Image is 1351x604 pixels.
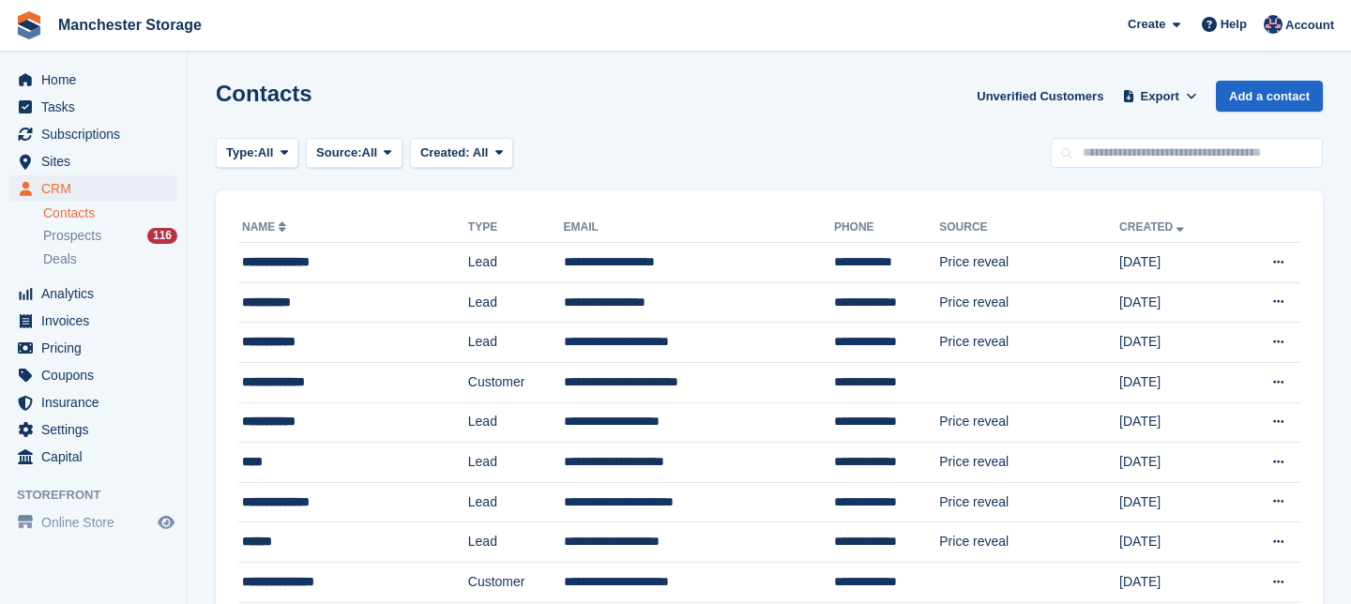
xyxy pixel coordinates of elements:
td: Lead [468,522,564,563]
span: Source: [316,143,361,162]
td: Price reveal [939,402,1119,443]
h1: Contacts [216,81,312,106]
td: [DATE] [1119,323,1235,363]
td: Price reveal [939,482,1119,522]
span: All [258,143,274,162]
a: menu [9,308,177,334]
td: Lead [468,323,564,363]
span: Invoices [41,308,154,334]
a: menu [9,94,177,120]
td: Customer [468,362,564,402]
span: Subscriptions [41,121,154,147]
button: Export [1118,81,1201,112]
span: Sites [41,148,154,174]
td: Lead [468,243,564,283]
span: All [473,145,489,159]
a: menu [9,121,177,147]
button: Created: All [410,138,513,169]
a: menu [9,335,177,361]
a: menu [9,175,177,202]
span: Home [41,67,154,93]
span: All [362,143,378,162]
span: Created: [420,145,470,159]
span: Prospects [43,227,101,245]
th: Source [939,213,1119,243]
td: Lead [468,482,564,522]
td: [DATE] [1119,243,1235,283]
a: menu [9,362,177,388]
a: Contacts [43,204,177,222]
th: Email [564,213,834,243]
td: [DATE] [1119,482,1235,522]
a: Add a contact [1216,81,1323,112]
td: Lead [468,402,564,443]
button: Source: All [306,138,402,169]
td: Price reveal [939,323,1119,363]
td: Customer [468,562,564,602]
td: Lead [468,282,564,323]
a: Prospects 116 [43,226,177,246]
span: Deals [43,250,77,268]
a: menu [9,280,177,307]
span: Analytics [41,280,154,307]
span: Coupons [41,362,154,388]
img: stora-icon-8386f47178a22dfd0bd8f6a31ec36ba5ce8667c1dd55bd0f319d3a0aa187defe.svg [15,11,43,39]
th: Phone [834,213,939,243]
td: Price reveal [939,443,1119,483]
span: Export [1141,87,1179,106]
td: [DATE] [1119,402,1235,443]
td: Lead [468,443,564,483]
span: Create [1128,15,1165,34]
td: [DATE] [1119,562,1235,602]
a: menu [9,148,177,174]
td: Price reveal [939,243,1119,283]
span: Pricing [41,335,154,361]
a: menu [9,67,177,93]
span: CRM [41,175,154,202]
a: Preview store [155,511,177,534]
a: menu [9,509,177,536]
a: menu [9,444,177,470]
button: Type: All [216,138,298,169]
td: Price reveal [939,522,1119,563]
span: Storefront [17,486,187,505]
a: menu [9,416,177,443]
td: [DATE] [1119,362,1235,402]
span: Online Store [41,509,154,536]
span: Settings [41,416,154,443]
td: Price reveal [939,282,1119,323]
a: Manchester Storage [51,9,209,40]
span: Help [1221,15,1247,34]
td: [DATE] [1119,282,1235,323]
a: menu [9,389,177,415]
a: Deals [43,249,177,269]
td: [DATE] [1119,522,1235,563]
span: Insurance [41,389,154,415]
span: Type: [226,143,258,162]
div: 116 [147,228,177,244]
td: [DATE] [1119,443,1235,483]
th: Type [468,213,564,243]
span: Tasks [41,94,154,120]
a: Created [1119,220,1188,234]
span: Account [1285,16,1334,35]
span: Capital [41,444,154,470]
a: Unverified Customers [969,81,1111,112]
a: Name [242,220,290,234]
